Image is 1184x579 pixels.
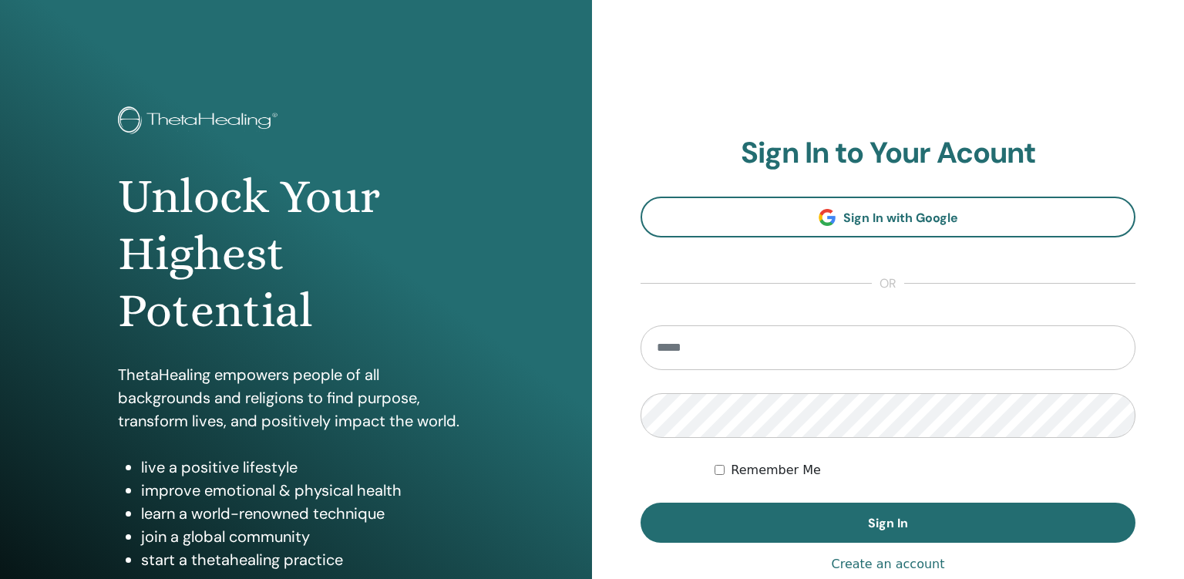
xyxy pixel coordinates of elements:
[141,502,474,525] li: learn a world-renowned technique
[843,210,958,226] span: Sign In with Google
[868,515,908,531] span: Sign In
[731,461,821,480] label: Remember Me
[715,461,1135,480] div: Keep me authenticated indefinitely or until I manually logout
[141,525,474,548] li: join a global community
[118,168,474,340] h1: Unlock Your Highest Potential
[641,136,1135,171] h2: Sign In to Your Acount
[641,197,1135,237] a: Sign In with Google
[872,274,904,293] span: or
[141,548,474,571] li: start a thetahealing practice
[141,456,474,479] li: live a positive lifestyle
[141,479,474,502] li: improve emotional & physical health
[641,503,1135,543] button: Sign In
[831,555,944,574] a: Create an account
[118,363,474,433] p: ThetaHealing empowers people of all backgrounds and religions to find purpose, transform lives, a...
